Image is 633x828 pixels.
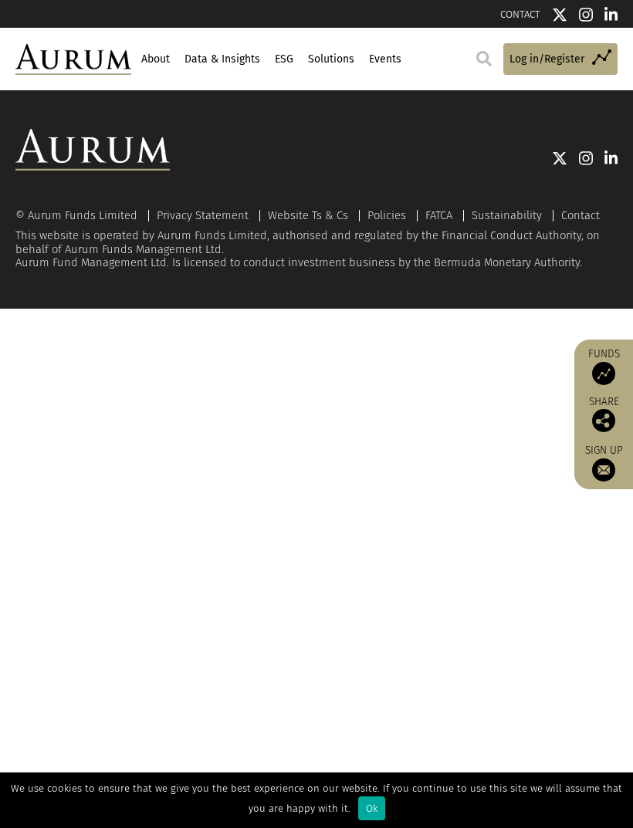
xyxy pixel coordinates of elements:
[367,208,406,222] a: Policies
[509,51,584,68] span: Log in/Register
[561,208,600,222] a: Contact
[367,46,403,73] a: Events
[306,46,356,73] a: Solutions
[552,7,567,22] img: Twitter icon
[579,7,593,22] img: Instagram icon
[15,129,170,171] img: Aurum Logo
[15,44,131,76] img: Aurum
[604,150,618,166] img: Linkedin icon
[503,43,618,75] a: Log in/Register
[157,208,249,222] a: Privacy Statement
[604,7,618,22] img: Linkedin icon
[182,46,262,73] a: Data & Insights
[268,208,348,222] a: Website Ts & Cs
[425,208,452,222] a: FATCA
[552,150,567,166] img: Twitter icon
[139,46,171,73] a: About
[476,51,492,66] img: search.svg
[272,46,295,73] a: ESG
[500,8,540,20] a: CONTACT
[579,150,593,166] img: Instagram icon
[15,210,145,221] div: © Aurum Funds Limited
[472,208,542,222] a: Sustainability
[15,209,618,270] div: This website is operated by Aurum Funds Limited, authorised and regulated by the Financial Conduc...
